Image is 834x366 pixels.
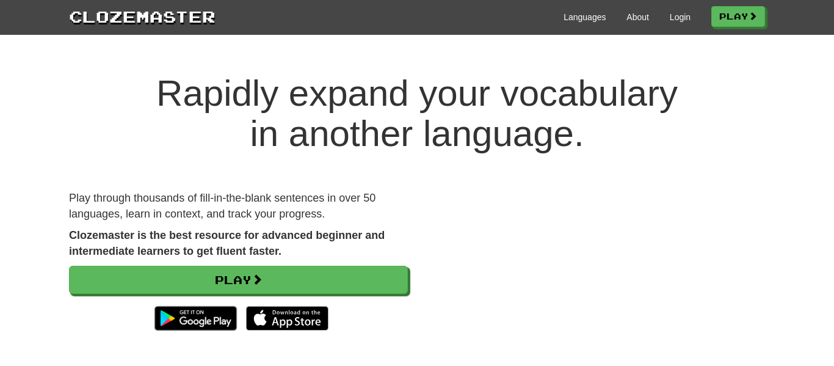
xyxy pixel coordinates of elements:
img: Get it on Google Play [148,300,243,337]
a: Login [670,11,691,23]
strong: Clozemaster is the best resource for advanced beginner and intermediate learners to get fluent fa... [69,229,385,257]
a: About [626,11,649,23]
a: Languages [564,11,606,23]
a: Play [69,266,408,294]
img: Download_on_the_App_Store_Badge_US-UK_135x40-25178aeef6eb6b83b96f5f2d004eda3bffbb37122de64afbaef7... [246,306,328,331]
a: Play [711,6,765,27]
a: Clozemaster [69,5,216,27]
p: Play through thousands of fill-in-the-blank sentences in over 50 languages, learn in context, and... [69,191,408,222]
